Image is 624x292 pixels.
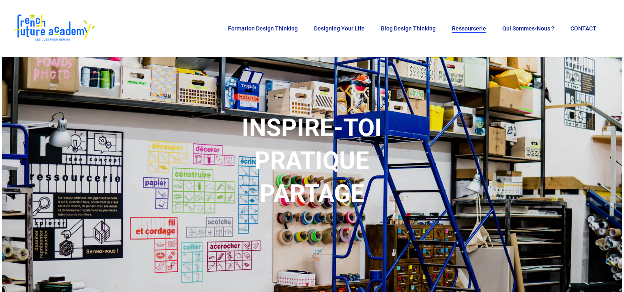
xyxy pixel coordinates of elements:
[566,26,600,31] a: CONTACT
[448,26,490,31] a: Ressourcerie
[224,26,302,31] a: Formation Design Thinking
[242,113,382,142] strong: INSPIRE-TOI
[314,25,365,32] span: Designing Your Life
[254,146,369,175] strong: PRATIQUE
[498,26,558,31] a: Qui sommes-nous ?
[377,26,440,31] a: Blog Design Thinking
[260,179,364,208] strong: PARTAGE
[570,25,596,32] span: CONTACT
[452,25,486,32] span: Ressourcerie
[228,25,298,32] span: Formation Design Thinking
[502,25,554,32] span: Qui sommes-nous ?
[381,25,436,32] span: Blog Design Thinking
[310,26,369,31] a: Designing Your Life
[11,12,97,45] img: French Future Academy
